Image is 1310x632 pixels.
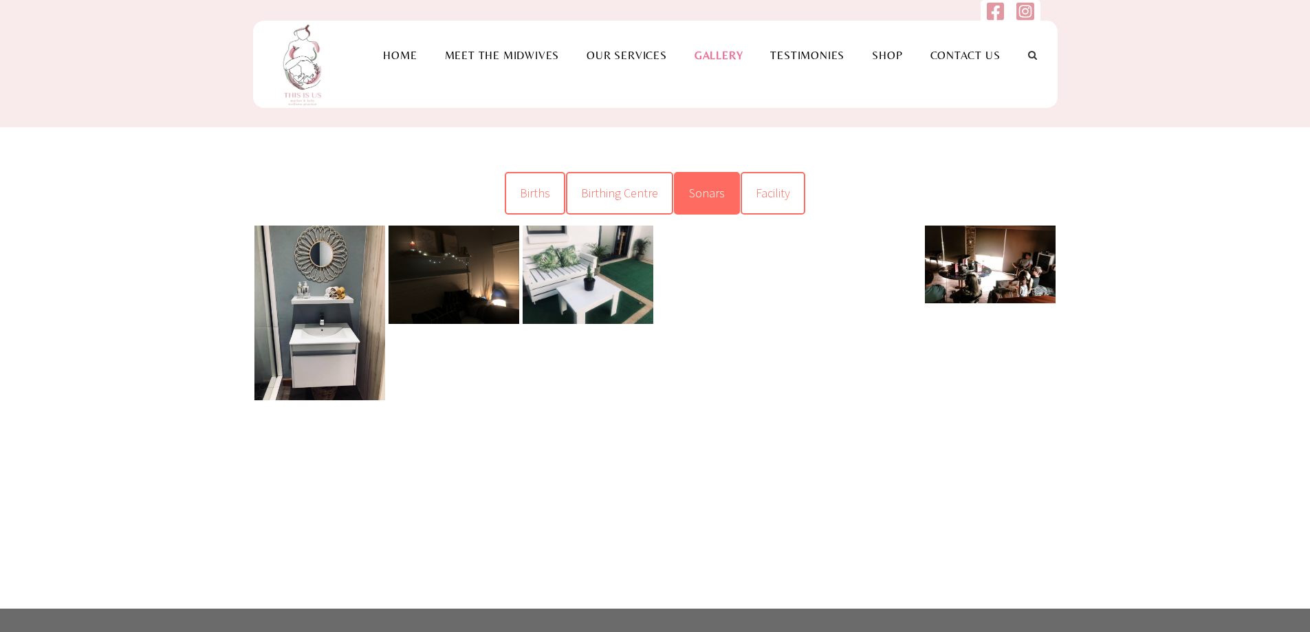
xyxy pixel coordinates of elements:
[1016,1,1034,21] img: instagram-square.svg
[566,172,673,215] a: Birthing Centre
[520,185,550,201] span: Births
[925,306,1056,404] a: IMG_7838
[681,49,757,62] a: Gallery
[369,49,430,62] a: Home
[573,49,681,62] a: Our Services
[1016,9,1034,25] a: Follow us on Instagram
[431,49,574,62] a: Meet the Midwives
[756,185,790,201] span: Facility
[987,1,1004,21] img: facebook-square.svg
[756,49,858,62] a: Testimonies
[581,185,658,201] span: Birthing Centre
[254,226,385,400] a: IMG_2488
[274,21,336,108] img: This is us practice
[858,49,916,62] a: Shop
[925,226,1056,303] a: IMG_8091_jpg
[741,172,805,215] a: Facility
[791,226,921,313] a: DSC_3220
[505,172,565,215] a: Births
[689,185,725,201] span: Sonars
[523,226,653,324] a: IMG_2487
[389,226,519,324] a: IMG_5473
[657,316,787,558] a: IMG_7844
[657,226,787,313] a: DSC_3124
[917,49,1014,62] a: Contact Us
[674,172,740,215] a: Sonars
